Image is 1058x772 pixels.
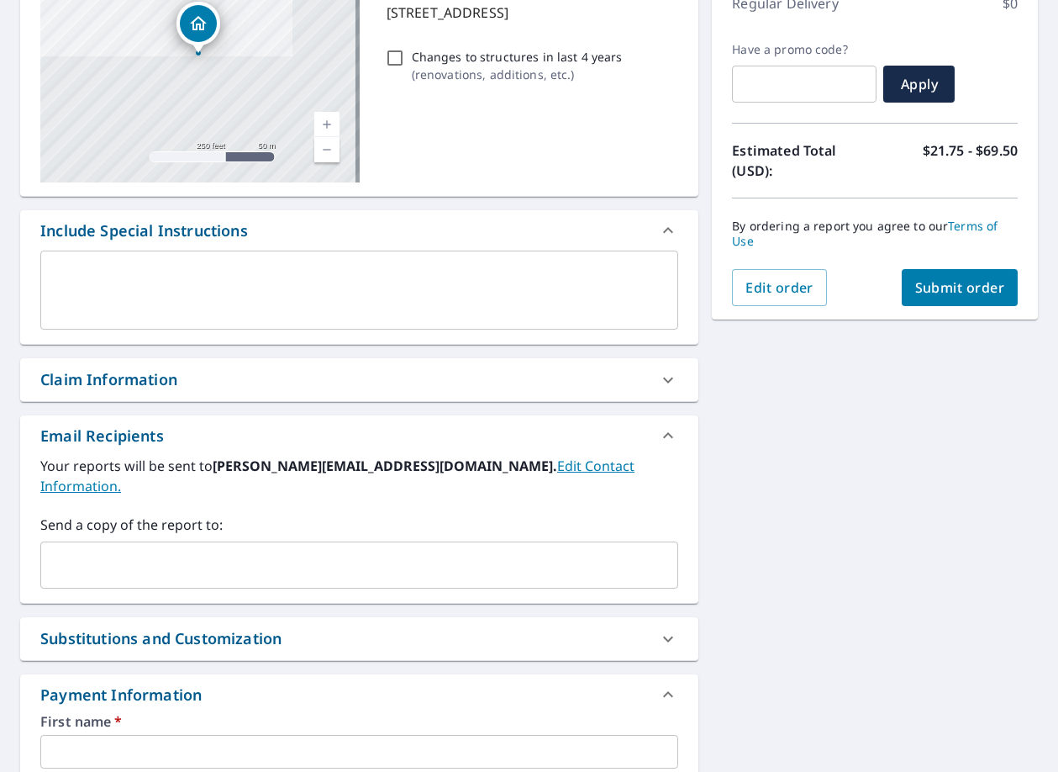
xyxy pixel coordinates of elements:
span: Apply [897,75,941,93]
button: Submit order [902,269,1019,306]
p: $21.75 - $69.50 [923,140,1018,181]
p: Estimated Total (USD): [732,140,875,181]
label: Send a copy of the report to: [40,515,678,535]
span: Edit order [745,278,813,297]
div: Email Recipients [20,415,698,456]
div: Payment Information [20,674,698,715]
div: Include Special Instructions [20,210,698,251]
div: Substitutions and Customization [20,617,698,660]
div: Include Special Instructions [40,219,248,242]
p: [STREET_ADDRESS] [387,3,672,23]
div: Claim Information [40,368,177,391]
div: Claim Information [20,358,698,401]
b: [PERSON_NAME][EMAIL_ADDRESS][DOMAIN_NAME]. [213,457,557,475]
a: Current Level 17, Zoom Out [314,137,340,162]
button: Edit order [732,269,827,306]
p: ( renovations, additions, etc. ) [412,66,623,83]
a: Terms of Use [732,218,997,249]
div: Dropped pin, building 1, Residential property, 1672 NE Crestridge Dr Bend, OR 97701 [176,2,220,54]
p: Changes to structures in last 4 years [412,48,623,66]
a: Current Level 17, Zoom In [314,112,340,137]
button: Apply [883,66,955,103]
label: Your reports will be sent to [40,456,678,496]
p: By ordering a report you agree to our [732,219,1018,249]
label: Have a promo code? [732,42,876,57]
span: Submit order [915,278,1005,297]
label: First name [40,715,678,728]
div: Substitutions and Customization [40,627,282,650]
div: Email Recipients [40,425,164,447]
div: Payment Information [40,684,208,706]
